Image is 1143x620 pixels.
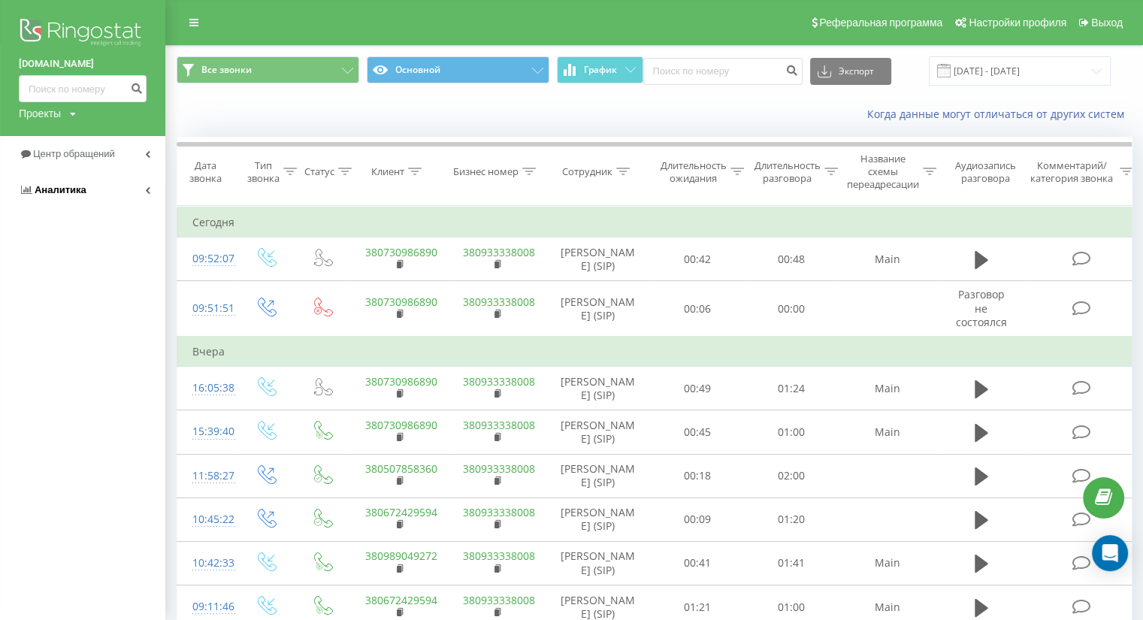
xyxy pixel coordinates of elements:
[19,15,147,53] img: Ringostat logo
[651,281,745,337] td: 00:06
[463,418,535,432] a: 380933338008
[839,410,936,454] td: Main
[651,410,745,454] td: 00:45
[1092,535,1128,571] div: Open Intercom Messenger
[19,56,147,71] a: [DOMAIN_NAME]
[19,75,147,102] input: Поиск по номеру
[463,245,535,259] a: 380933338008
[463,295,535,309] a: 380933338008
[1028,159,1116,185] div: Комментарий/категория звонка
[969,17,1066,29] span: Настройки профиля
[463,461,535,476] a: 380933338008
[463,505,535,519] a: 380933338008
[643,58,803,85] input: Поиск по номеру
[949,159,1022,185] div: Аудиозапись разговора
[365,418,437,432] a: 380730986890
[192,374,222,403] div: 16:05:38
[546,541,651,585] td: [PERSON_NAME] (SIP)
[192,461,222,491] div: 11:58:27
[745,498,839,541] td: 01:20
[177,159,233,185] div: Дата звонка
[192,244,222,274] div: 09:52:07
[365,374,437,389] a: 380730986890
[192,417,222,446] div: 15:39:40
[584,65,617,75] span: График
[956,287,1007,328] span: Разговор не состоялся
[247,159,280,185] div: Тип звонка
[463,374,535,389] a: 380933338008
[201,64,252,76] span: Все звонки
[651,454,745,498] td: 00:18
[304,165,334,178] div: Статус
[365,461,437,476] a: 380507858360
[177,207,1139,237] td: Сегодня
[177,337,1139,367] td: Вчера
[35,184,86,195] span: Аналитика
[367,56,549,83] button: Основной
[867,107,1132,121] a: Когда данные могут отличаться от других систем
[546,454,651,498] td: [PERSON_NAME] (SIP)
[365,593,437,607] a: 380672429594
[745,237,839,281] td: 00:48
[810,58,891,85] button: Экспорт
[562,165,612,178] div: Сотрудник
[839,237,936,281] td: Main
[839,367,936,410] td: Main
[546,498,651,541] td: [PERSON_NAME] (SIP)
[557,56,643,83] button: График
[177,56,359,83] button: Все звонки
[661,159,727,185] div: Длительность ожидания
[463,549,535,563] a: 380933338008
[371,165,404,178] div: Клиент
[546,410,651,454] td: [PERSON_NAME] (SIP)
[192,294,222,323] div: 09:51:51
[546,281,651,337] td: [PERSON_NAME] (SIP)
[651,498,745,541] td: 00:09
[754,159,821,185] div: Длительность разговора
[651,237,745,281] td: 00:42
[365,245,437,259] a: 380730986890
[19,106,61,121] div: Проекты
[546,367,651,410] td: [PERSON_NAME] (SIP)
[192,549,222,578] div: 10:42:33
[745,454,839,498] td: 02:00
[1091,17,1123,29] span: Выход
[745,367,839,410] td: 01:24
[651,541,745,585] td: 00:41
[745,541,839,585] td: 01:41
[365,295,437,309] a: 380730986890
[365,505,437,519] a: 380672429594
[847,153,919,191] div: Название схемы переадресации
[546,237,651,281] td: [PERSON_NAME] (SIP)
[453,165,519,178] div: Бизнес номер
[839,541,936,585] td: Main
[651,367,745,410] td: 00:49
[192,505,222,534] div: 10:45:22
[463,593,535,607] a: 380933338008
[365,549,437,563] a: 380989049272
[819,17,942,29] span: Реферальная программа
[745,410,839,454] td: 01:00
[33,148,115,159] span: Центр обращений
[745,281,839,337] td: 00:00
